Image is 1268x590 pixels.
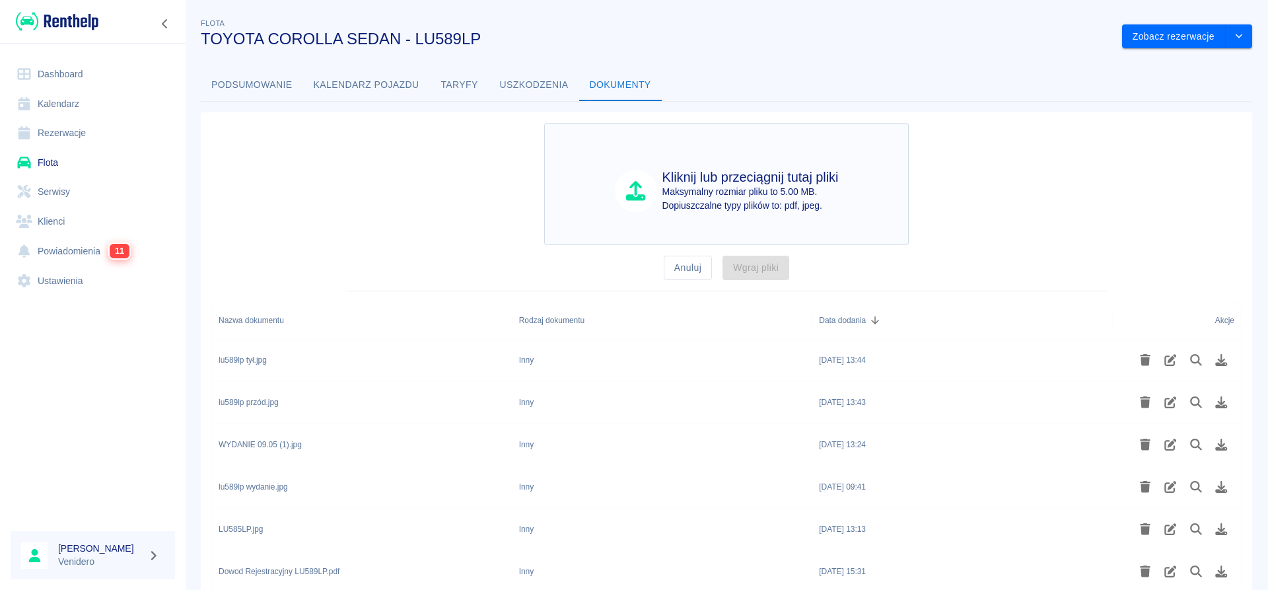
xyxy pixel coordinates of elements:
div: LU585LP.jpg [219,523,263,535]
button: Edytuj rodzaj dokumentu [1158,560,1183,583]
h3: TOYOTA COROLLA SEDAN - LU589LP [201,30,1111,48]
div: Rodzaj dokumentu [512,302,813,339]
p: Venidero [58,555,143,569]
div: Inny [519,439,534,451]
button: Sort [866,311,884,330]
div: 26 sie 2024, 13:13 [819,523,866,535]
button: drop-down [1226,24,1252,49]
div: Nazwa dokumentu [219,302,284,339]
div: Inny [519,523,534,535]
button: Usuń plik [1133,560,1158,583]
a: Renthelp logo [11,11,98,32]
button: Usuń plik [1133,518,1158,540]
button: Usuń plik [1133,349,1158,371]
a: Flota [11,148,175,178]
div: 26 wrz 2024, 09:41 [819,481,866,493]
a: Serwisy [11,177,175,207]
button: Edytuj rodzaj dokumentu [1158,476,1183,498]
a: Kalendarz [11,89,175,119]
div: Data dodania [819,302,866,339]
button: Podsumowanie [201,69,303,101]
button: Pobierz plik [1209,433,1234,456]
div: Inny [519,396,534,408]
div: Data dodania [812,302,1113,339]
div: lu589lp tył.jpg [219,354,267,366]
a: Ustawienia [11,266,175,296]
div: Dowod Rejestracyjny LU589LP.pdf [219,566,339,577]
p: Maksymalny rozmiar pliku to 5.00 MB. [662,185,839,199]
button: Edytuj rodzaj dokumentu [1158,349,1183,371]
div: WYDANIE 09.05 (1).jpg [219,439,302,451]
a: Klienci [11,207,175,237]
button: Taryfy [430,69,489,101]
div: Inny [519,354,534,366]
button: Podgląd pliku [1183,518,1209,540]
div: Akcje [1215,302,1234,339]
div: 26 cze 2025, 13:43 [819,396,866,408]
div: Inny [519,481,534,493]
button: Zwiń nawigację [155,15,175,32]
div: lu589lp przód.jpg [219,396,279,408]
div: Inny [519,566,534,577]
div: Akcje [1113,302,1241,339]
a: Rezerwacje [11,118,175,148]
button: Edytuj rodzaj dokumentu [1158,391,1183,414]
h6: [PERSON_NAME] [58,542,143,555]
button: Edytuj rodzaj dokumentu [1158,518,1183,540]
button: Pobierz plik [1209,518,1234,540]
button: Kalendarz pojazdu [303,69,430,101]
div: 26 cze 2025, 13:44 [819,354,866,366]
div: Nazwa dokumentu [212,302,512,339]
div: 15 mar 2024, 15:31 [819,566,866,577]
button: Pobierz plik [1209,349,1234,371]
img: Renthelp logo [16,11,98,32]
div: Rodzaj dokumentu [519,302,584,339]
button: Podgląd pliku [1183,349,1209,371]
p: Dopiuszczalne typy plików to: pdf, jpeg. [662,199,839,213]
button: Dokumenty [579,69,662,101]
button: Pobierz plik [1209,391,1234,414]
div: 9 maj 2025, 13:24 [819,439,866,451]
button: Usuń plik [1133,391,1158,414]
button: Uszkodzenia [489,69,579,101]
h4: Kliknij lub przeciągnij tutaj pliki [662,169,839,185]
button: Pobierz plik [1209,476,1234,498]
button: Podgląd pliku [1183,476,1209,498]
a: Dashboard [11,59,175,89]
button: Usuń plik [1133,476,1158,498]
div: lu589lp wydanie.jpg [219,481,288,493]
button: Podgląd pliku [1183,433,1209,456]
button: Edytuj rodzaj dokumentu [1158,433,1183,456]
button: Zobacz rezerwacje [1122,24,1226,49]
button: Podgląd pliku [1183,391,1209,414]
span: 11 [110,244,129,258]
button: Podgląd pliku [1183,560,1209,583]
button: Pobierz plik [1209,560,1234,583]
button: Usuń plik [1133,433,1158,456]
button: Anuluj [664,256,712,280]
span: Flota [201,19,225,27]
a: Powiadomienia11 [11,236,175,266]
